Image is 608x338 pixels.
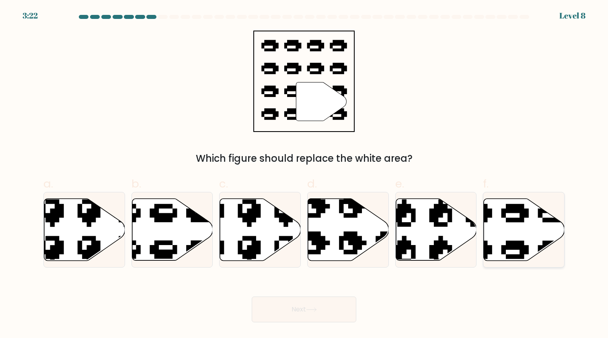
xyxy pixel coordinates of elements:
span: e. [395,176,404,192]
button: Next [252,297,356,322]
span: a. [43,176,53,192]
span: c. [219,176,228,192]
span: d. [307,176,317,192]
div: Which figure should replace the white area? [48,151,560,166]
div: 3:22 [23,10,38,22]
div: Level 8 [559,10,585,22]
span: b. [131,176,141,192]
span: f. [483,176,489,192]
g: " [296,82,346,121]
